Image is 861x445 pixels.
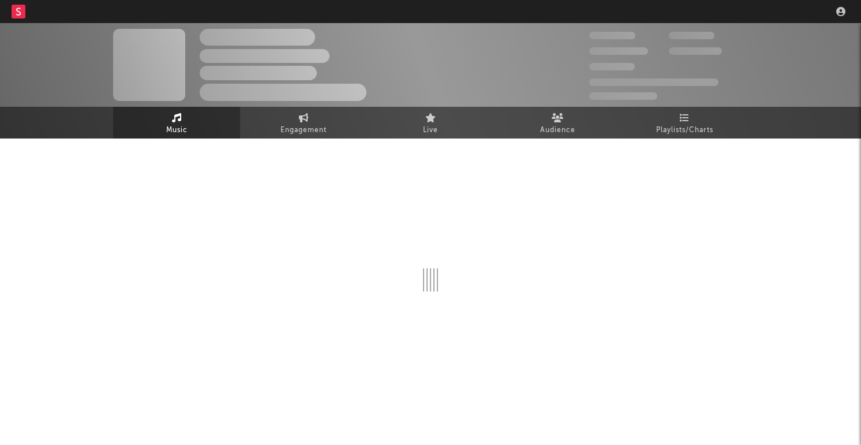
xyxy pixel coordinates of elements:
span: 50,000,000 [589,47,648,55]
span: Music [166,124,188,137]
a: Live [367,107,494,139]
span: Engagement [280,124,327,137]
span: 100,000 [589,63,635,70]
a: Music [113,107,240,139]
span: 50,000,000 Monthly Listeners [589,78,718,86]
span: 300,000 [589,32,635,39]
span: Live [423,124,438,137]
span: 100,000 [669,32,714,39]
span: Audience [540,124,575,137]
a: Playlists/Charts [621,107,748,139]
a: Engagement [240,107,367,139]
span: 1,000,000 [669,47,722,55]
a: Audience [494,107,621,139]
span: Playlists/Charts [656,124,713,137]
span: Jump Score: 85.0 [589,92,657,100]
